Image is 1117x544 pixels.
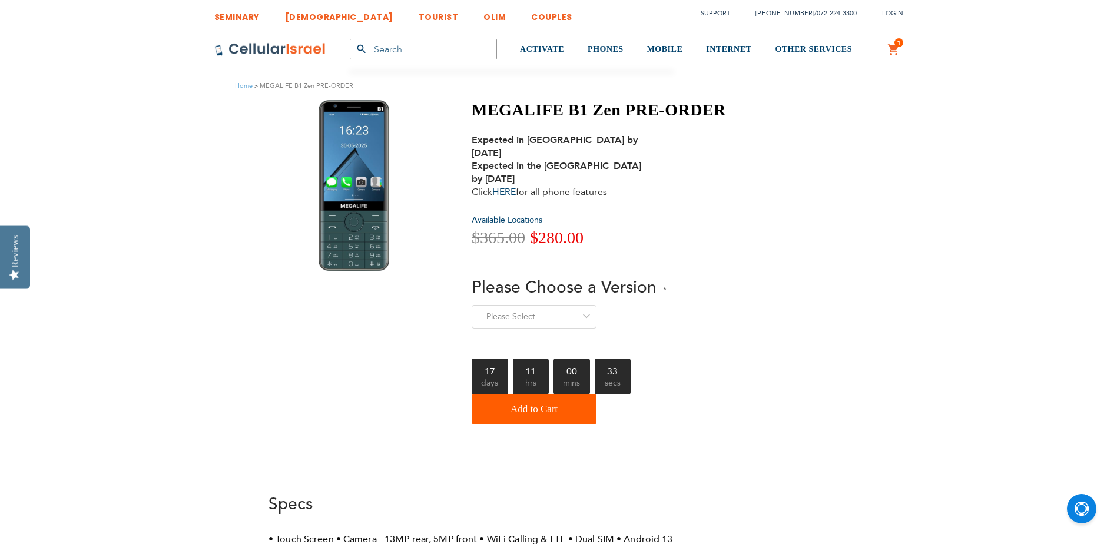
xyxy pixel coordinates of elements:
[595,376,631,394] span: secs
[10,235,21,267] div: Reviews
[588,45,624,54] span: PHONES
[520,45,564,54] span: ACTIVATE
[775,28,852,72] a: OTHER SERVICES
[897,38,901,48] span: 1
[214,3,260,25] a: SEMINARY
[755,9,814,18] a: [PHONE_NUMBER]
[513,376,549,394] span: hrs
[472,394,596,424] button: Add to Cart
[472,134,641,185] strong: Expected in [GEOGRAPHIC_DATA] by [DATE] Expected in the [GEOGRAPHIC_DATA] by [DATE]
[472,376,508,394] span: days
[520,28,564,72] a: ACTIVATE
[492,185,516,198] a: HERE
[472,228,525,247] span: $365.00
[472,134,654,198] div: Click for all phone features
[706,45,751,54] span: INTERNET
[588,28,624,72] a: PHONES
[419,3,459,25] a: TOURIST
[530,228,584,247] span: $280.00
[706,28,751,72] a: INTERNET
[319,100,389,271] img: MEGALIFE B1 Zen PRE-ORDER
[472,100,726,120] h1: MEGALIFE B1 Zen PRE-ORDER
[647,45,683,54] span: MOBILE
[817,9,857,18] a: 072-224-3300
[483,3,506,25] a: OLIM
[531,3,572,25] a: COUPLES
[269,493,313,515] a: Specs
[887,43,900,57] a: 1
[472,214,542,225] a: Available Locations
[775,45,852,54] span: OTHER SERVICES
[511,397,558,421] span: Add to Cart
[701,9,730,18] a: Support
[595,359,631,376] b: 33
[472,359,508,376] b: 17
[253,80,353,91] li: MEGALIFE B1 Zen PRE-ORDER
[647,28,683,72] a: MOBILE
[350,39,497,59] input: Search
[285,3,393,25] a: [DEMOGRAPHIC_DATA]
[882,9,903,18] span: Login
[472,276,657,298] span: Please Choose a Version
[744,5,857,22] li: /
[235,81,253,90] a: Home
[553,359,590,376] b: 00
[214,42,326,57] img: Cellular Israel Logo
[553,376,590,394] span: mins
[513,359,549,376] b: 11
